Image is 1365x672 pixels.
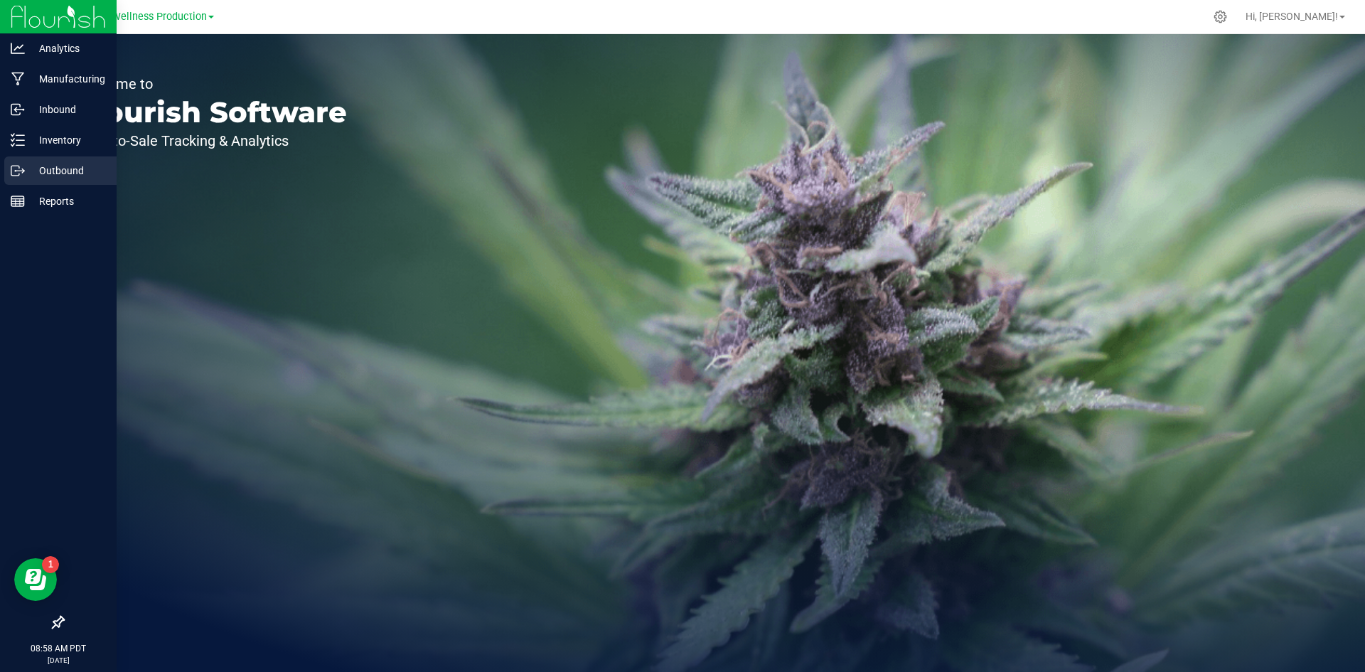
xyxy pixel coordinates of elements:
[6,642,110,655] p: 08:58 AM PDT
[25,40,110,57] p: Analytics
[11,102,25,117] inline-svg: Inbound
[25,162,110,179] p: Outbound
[77,77,347,91] p: Welcome to
[42,556,59,573] iframe: Resource center unread badge
[25,70,110,87] p: Manufacturing
[11,72,25,86] inline-svg: Manufacturing
[14,558,57,601] iframe: Resource center
[77,11,207,23] span: Polaris Wellness Production
[11,133,25,147] inline-svg: Inventory
[6,655,110,666] p: [DATE]
[11,41,25,55] inline-svg: Analytics
[77,134,347,148] p: Seed-to-Sale Tracking & Analytics
[77,98,347,127] p: Flourish Software
[1246,11,1338,22] span: Hi, [PERSON_NAME]!
[1211,10,1229,23] div: Manage settings
[11,164,25,178] inline-svg: Outbound
[25,193,110,210] p: Reports
[25,132,110,149] p: Inventory
[25,101,110,118] p: Inbound
[11,194,25,208] inline-svg: Reports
